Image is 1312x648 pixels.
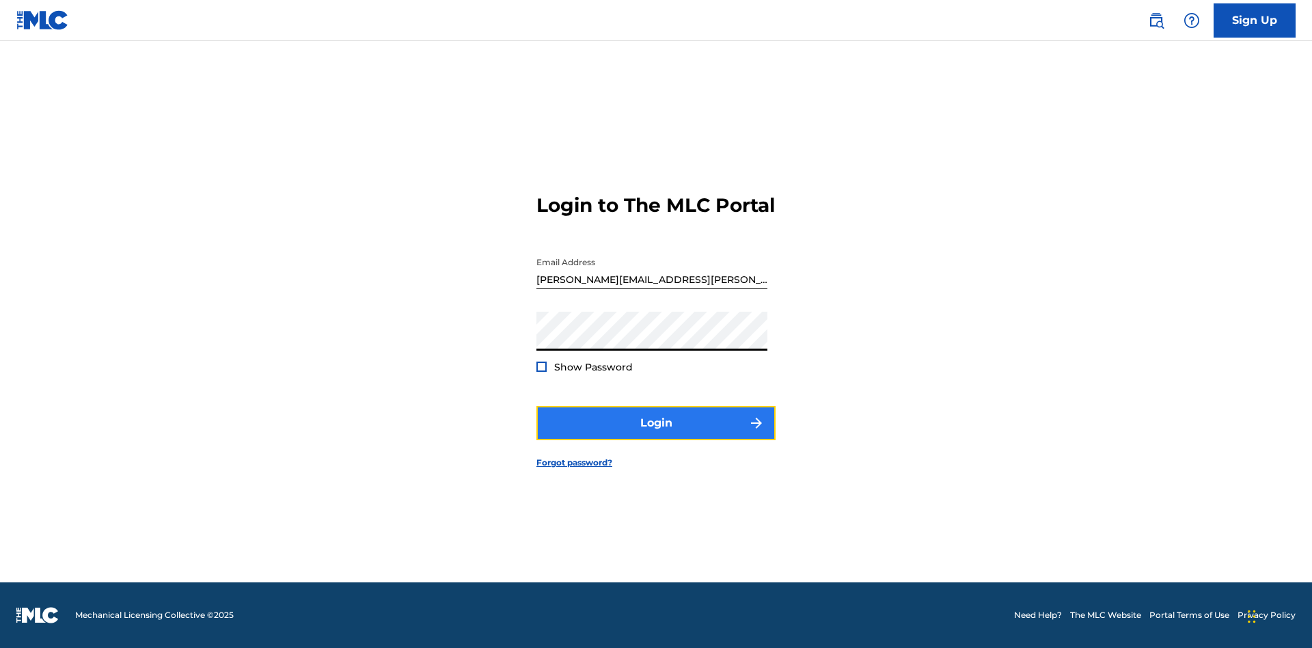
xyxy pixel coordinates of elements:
span: Show Password [554,361,633,373]
img: logo [16,607,59,623]
iframe: Chat Widget [1244,582,1312,648]
a: The MLC Website [1070,609,1141,621]
a: Portal Terms of Use [1149,609,1229,621]
a: Sign Up [1214,3,1296,38]
span: Mechanical Licensing Collective © 2025 [75,609,234,621]
a: Forgot password? [536,457,612,469]
div: Help [1178,7,1205,34]
a: Public Search [1143,7,1170,34]
img: search [1148,12,1164,29]
h3: Login to The MLC Portal [536,193,775,217]
img: MLC Logo [16,10,69,30]
div: Drag [1248,596,1256,637]
a: Privacy Policy [1238,609,1296,621]
button: Login [536,406,776,440]
img: help [1184,12,1200,29]
img: f7272a7cc735f4ea7f67.svg [748,415,765,431]
a: Need Help? [1014,609,1062,621]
